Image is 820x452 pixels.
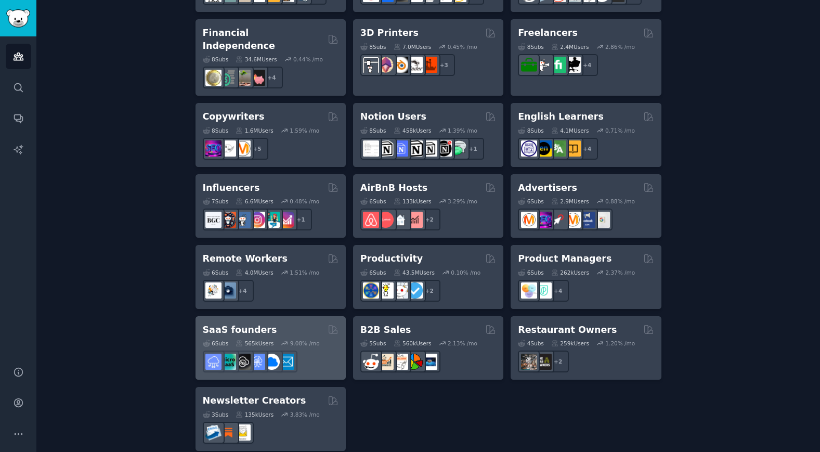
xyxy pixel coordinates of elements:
img: getdisciplined [407,282,423,299]
img: LifeProTips [363,282,379,299]
div: + 4 [576,138,598,160]
div: 0.88 % /mo [605,198,635,205]
img: Notiontemplates [363,140,379,157]
div: 1.59 % /mo [290,127,319,134]
div: 34.6M Users [236,56,277,63]
img: BestNotionTemplates [436,140,452,157]
img: Emailmarketing [205,424,222,441]
img: restaurantowners [521,354,537,370]
div: 4 Sub s [518,340,544,347]
img: lifehacks [378,282,394,299]
div: 8 Sub s [203,127,229,134]
img: rentalproperties [392,212,408,228]
img: UKPersonalFinance [205,70,222,86]
div: 458k Users [394,127,432,134]
img: Freelancers [565,57,581,73]
img: NotionGeeks [407,140,423,157]
img: SaaS_Email_Marketing [278,354,294,370]
div: 0.44 % /mo [293,56,323,63]
img: InstagramMarketing [249,212,265,228]
h2: Influencers [203,182,260,195]
img: ProductMgmt [536,282,552,299]
div: 43.5M Users [394,269,435,276]
div: + 5 [246,138,268,160]
div: 6 Sub s [360,198,386,205]
div: + 4 [576,54,598,76]
img: PPC [550,212,566,228]
div: 2.9M Users [551,198,589,205]
img: microsaas [220,354,236,370]
img: socialmedia [220,212,236,228]
div: 2.86 % /mo [605,43,635,50]
div: 560k Users [394,340,432,347]
div: 2.13 % /mo [448,340,477,347]
div: 8 Sub s [203,56,229,63]
img: ender3 [407,57,423,73]
img: FixMyPrint [421,57,437,73]
img: SEO [205,140,222,157]
img: FinancialPlanning [220,70,236,86]
div: 6 Sub s [203,340,229,347]
img: LearnEnglishOnReddit [565,140,581,157]
div: + 4 [261,67,283,88]
div: 0.71 % /mo [605,127,635,134]
div: 6 Sub s [360,269,386,276]
img: airbnb_hosts [363,212,379,228]
img: salestechniques [378,354,394,370]
img: Fiverr [550,57,566,73]
h2: Restaurant Owners [518,324,617,337]
h2: Copywriters [203,110,265,123]
div: 0.10 % /mo [451,269,480,276]
img: EnglishLearning [536,140,552,157]
div: + 4 [547,280,569,302]
img: freelance_forhire [536,57,552,73]
h2: Notion Users [360,110,426,123]
div: + 1 [462,138,484,160]
img: advertising [565,212,581,228]
img: AskNotion [421,140,437,157]
img: productivity [392,282,408,299]
h2: English Learners [518,110,604,123]
h2: Financial Independence [203,27,324,52]
div: 1.51 % /mo [290,269,319,276]
img: language_exchange [550,140,566,157]
div: 565k Users [236,340,274,347]
div: 6 Sub s [518,198,544,205]
h2: Productivity [360,252,423,265]
h2: Remote Workers [203,252,288,265]
div: 6 Sub s [518,269,544,276]
div: 1.39 % /mo [448,127,477,134]
img: SEO [536,212,552,228]
h2: B2B Sales [360,324,411,337]
img: Newsletters [235,424,251,441]
img: FacebookAds [579,212,595,228]
div: 9.08 % /mo [290,340,320,347]
img: AirBnBHosts [378,212,394,228]
img: Substack [220,424,236,441]
img: B2BSaaS [264,354,280,370]
h2: 3D Printers [360,27,419,40]
div: 6.6M Users [236,198,274,205]
img: BarOwners [536,354,552,370]
img: marketing [521,212,537,228]
img: influencermarketing [264,212,280,228]
h2: Newsletter Creators [203,394,306,407]
img: blender [392,57,408,73]
div: + 1 [290,209,312,230]
img: GummySearch logo [6,9,30,28]
div: + 2 [547,351,569,372]
img: forhire [521,57,537,73]
img: work [220,282,236,299]
h2: Advertisers [518,182,577,195]
div: 6 Sub s [203,269,229,276]
div: 2.37 % /mo [605,269,635,276]
img: Fire [235,70,251,86]
img: InstagramGrowthTips [278,212,294,228]
img: FreeNotionTemplates [392,140,408,157]
img: AirBnBInvesting [407,212,423,228]
img: b2b_sales [392,354,408,370]
div: + 4 [232,280,254,302]
div: 135k Users [236,411,274,418]
img: content_marketing [235,140,251,157]
div: 259k Users [551,340,589,347]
